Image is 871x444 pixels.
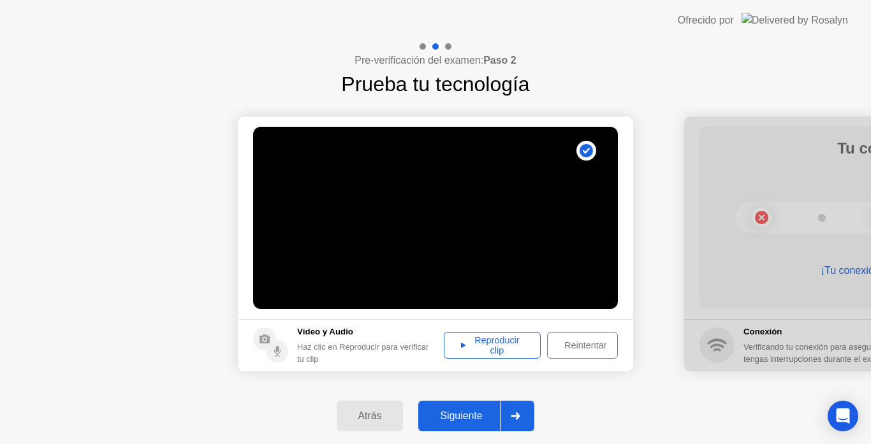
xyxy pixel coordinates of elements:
[422,410,500,422] div: Siguiente
[418,401,534,431] button: Siguiente
[483,55,516,66] b: Paso 2
[444,332,541,359] button: Reproducir clip
[340,410,400,422] div: Atrás
[297,326,437,338] h5: Vídeo y Audio
[355,53,516,68] h4: Pre-verificación del examen:
[828,401,858,431] div: Open Intercom Messenger
[341,69,529,99] h1: Prueba tu tecnología
[448,335,536,355] div: Reproducir clip
[297,341,437,365] div: Haz clic en Reproducir para verificar tu clip
[552,340,619,350] div: Reintentar
[742,13,848,27] img: Delivered by Rosalyn
[337,401,404,431] button: Atrás
[547,332,618,359] button: Reintentar
[678,13,734,28] div: Ofrecido por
